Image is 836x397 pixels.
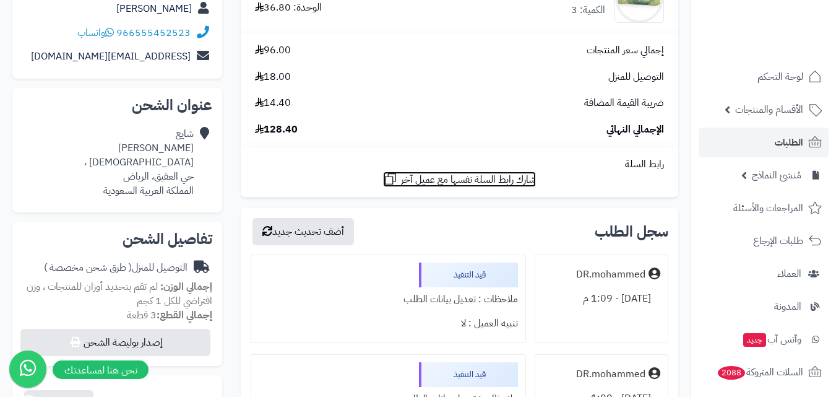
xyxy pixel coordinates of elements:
[255,123,298,137] span: 128.40
[255,43,291,58] span: 96.00
[22,232,212,246] h2: تفاصيل الشحن
[571,3,605,17] div: الكمية: 3
[753,232,803,250] span: طلبات الإرجاع
[699,226,829,256] a: طلبات الإرجاع
[419,362,518,387] div: قيد التنفيذ
[84,127,194,198] div: شايع [PERSON_NAME] [DEMOGRAPHIC_DATA] ، حي العقيق، الرياض المملكة العربية السعودية
[31,49,191,64] a: [EMAIL_ADDRESS][DOMAIN_NAME]
[127,308,212,323] small: 3 قطعة
[735,101,803,118] span: الأقسام والمنتجات
[27,279,212,308] span: لم تقم بتحديد أوزان للمنتجات ، وزن افتراضي للكل 1 كجم
[255,1,322,15] div: الوحدة: 36.80
[699,292,829,321] a: المدونة
[252,218,354,245] button: أضف تحديث جديد
[20,329,210,356] button: إصدار بوليصة الشحن
[775,134,803,151] span: الطلبات
[383,172,536,187] a: شارك رابط السلة نفسها مع عميل آخر
[259,312,519,336] div: تنبيه العميل : لا
[543,287,660,311] div: [DATE] - 1:09 م
[160,279,212,294] strong: إجمالي الوزن:
[419,263,518,287] div: قيد التنفيذ
[699,357,829,387] a: السلات المتروكة2088
[699,128,829,157] a: الطلبات
[157,308,212,323] strong: إجمالي القطع:
[77,25,114,40] a: واتساب
[116,25,191,40] a: 966555452523
[576,268,645,282] div: DR.mohammed
[255,70,291,84] span: 18.00
[699,325,829,354] a: وآتس آبجديد
[743,333,766,347] span: جديد
[757,68,803,85] span: لوحة التحكم
[717,364,803,381] span: السلات المتروكة
[752,167,801,184] span: مُنشئ النماذج
[22,98,212,113] h2: عنوان الشحن
[733,199,803,217] span: المراجعات والأسئلة
[246,157,673,172] div: رابط السلة
[699,62,829,92] a: لوحة التحكم
[587,43,664,58] span: إجمالي سعر المنتجات
[255,96,291,110] span: 14.40
[401,173,536,187] span: شارك رابط السلة نفسها مع عميل آخر
[584,96,664,110] span: ضريبة القيمة المضافة
[774,298,801,315] span: المدونة
[595,224,668,239] h3: سجل الطلب
[606,123,664,137] span: الإجمالي النهائي
[44,261,187,275] div: التوصيل للمنزل
[699,193,829,223] a: المراجعات والأسئلة
[608,70,664,84] span: التوصيل للمنزل
[576,367,645,382] div: DR.mohammed
[699,259,829,289] a: العملاء
[116,1,192,16] a: [PERSON_NAME]
[718,366,745,380] span: 2088
[259,287,519,312] div: ملاحظات : تعديل بيانات الطلب
[777,265,801,282] span: العملاء
[44,260,132,275] span: ( طرق شحن مخصصة )
[742,331,801,348] span: وآتس آب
